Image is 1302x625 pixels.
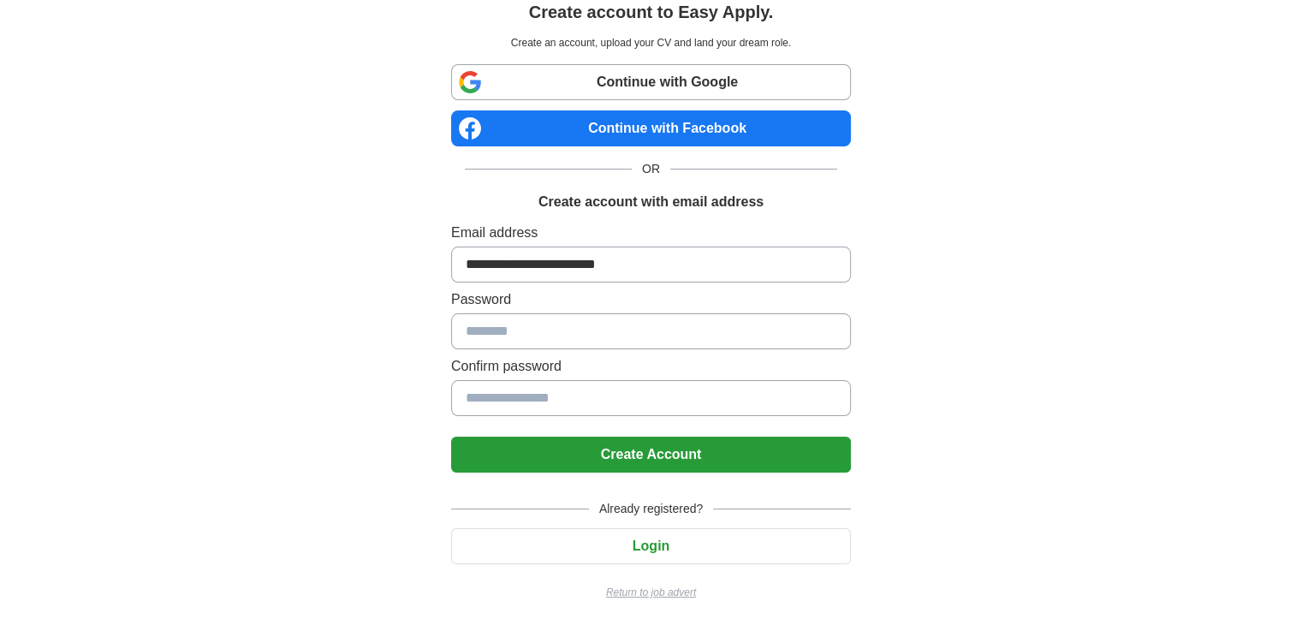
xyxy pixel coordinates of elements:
[451,528,851,564] button: Login
[455,35,847,51] p: Create an account, upload your CV and land your dream role.
[451,289,851,310] label: Password
[451,585,851,600] a: Return to job advert
[451,437,851,473] button: Create Account
[451,539,851,553] a: Login
[589,500,713,518] span: Already registered?
[451,64,851,100] a: Continue with Google
[451,356,851,377] label: Confirm password
[451,223,851,243] label: Email address
[632,160,670,178] span: OR
[538,192,764,212] h1: Create account with email address
[451,110,851,146] a: Continue with Facebook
